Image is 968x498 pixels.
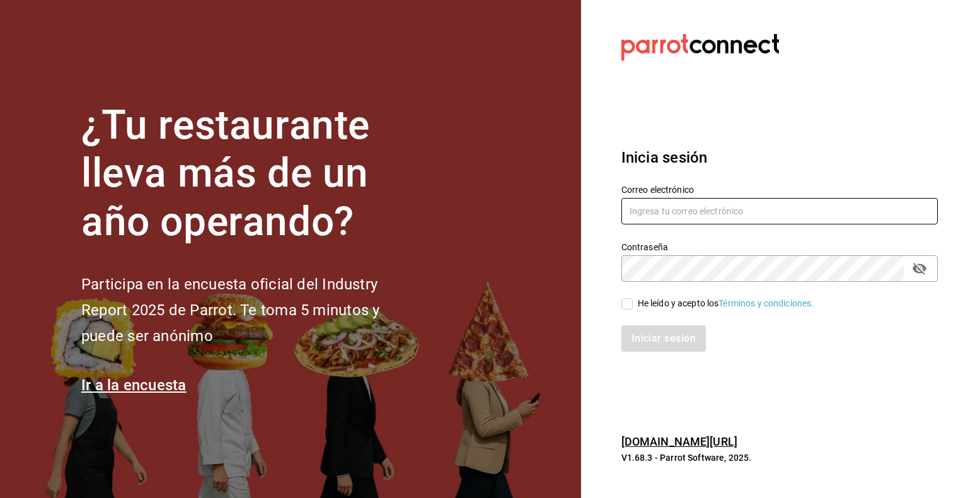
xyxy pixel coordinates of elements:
button: passwordField [909,258,930,279]
label: Correo electrónico [621,185,938,194]
h1: ¿Tu restaurante lleva más de un año operando? [81,101,422,246]
h3: Inicia sesión [621,146,938,169]
input: Ingresa tu correo electrónico [621,198,938,224]
a: Ir a la encuesta [81,376,187,394]
div: He leído y acepto los [638,297,814,310]
h2: Participa en la encuesta oficial del Industry Report 2025 de Parrot. Te toma 5 minutos y puede se... [81,272,422,349]
label: Contraseña [621,242,938,251]
p: V1.68.3 - Parrot Software, 2025. [621,451,938,464]
a: [DOMAIN_NAME][URL] [621,435,737,448]
a: Términos y condiciones. [718,298,814,308]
